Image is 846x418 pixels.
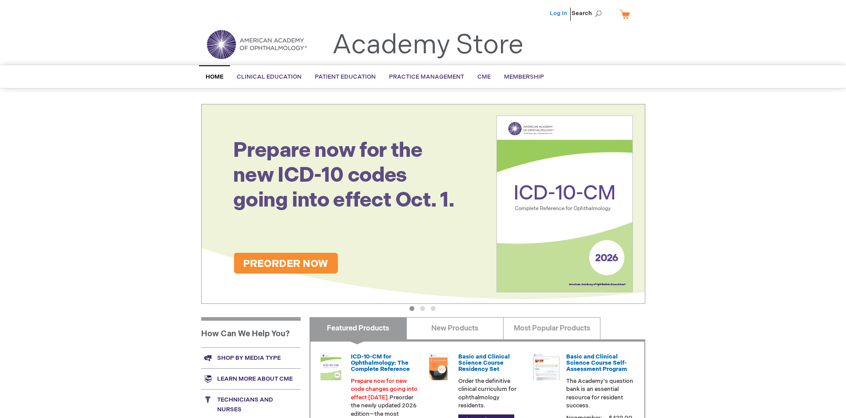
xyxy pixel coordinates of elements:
[550,10,567,17] a: Log In
[504,73,544,80] span: Membership
[351,378,417,401] font: Prepare now for new code changes going into effect [DATE].
[318,354,344,380] img: 0120008u_42.png
[477,73,491,80] span: CME
[332,29,524,61] a: Academy Store
[458,353,510,373] a: Basic and Clinical Science Course Residency Set
[566,353,627,373] a: Basic and Clinical Science Course Self-Assessment Program
[310,317,407,339] a: Featured Products
[425,354,452,380] img: 02850963u_47.png
[201,368,301,389] a: Learn more about CME
[237,73,302,80] span: Clinical Education
[201,347,301,368] a: Shop by media type
[206,73,223,80] span: Home
[503,317,600,339] a: Most Popular Products
[389,73,464,80] span: Practice Management
[351,353,410,373] a: ICD-10-CM for Ophthalmology: The Complete Reference
[406,317,504,339] a: New Products
[201,317,301,347] h1: How Can We Help You?
[315,73,376,80] span: Patient Education
[458,377,526,410] p: Order the definitive clinical curriculum for ophthalmology residents.
[566,377,634,410] p: The Academy's question bank is an essential resource for resident success.
[420,306,425,311] button: 2 of 3
[572,4,605,22] span: Search
[409,306,414,311] button: 1 of 3
[533,354,560,380] img: bcscself_20.jpg
[431,306,436,311] button: 3 of 3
